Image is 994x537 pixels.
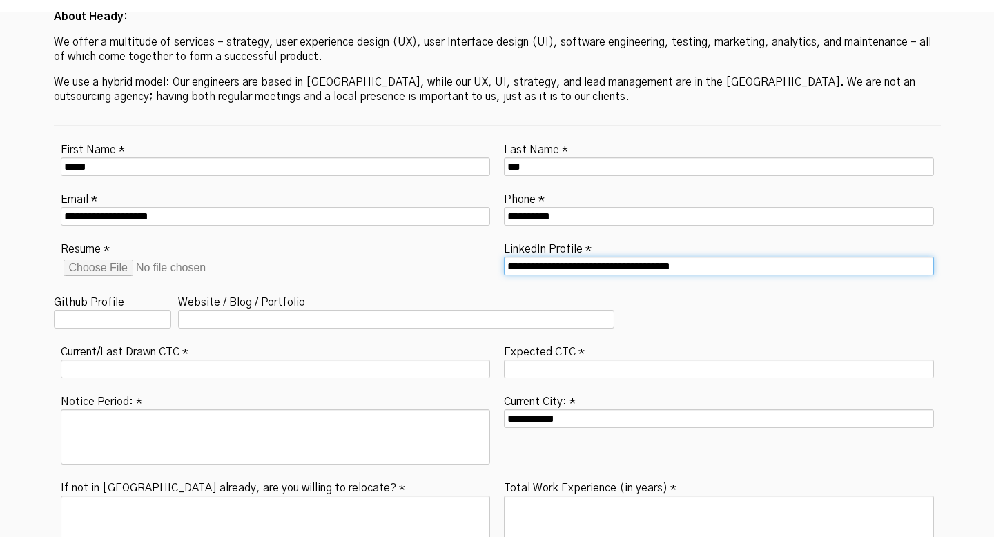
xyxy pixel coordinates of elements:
label: LinkedIn Profile * [504,239,592,257]
label: Phone * [504,189,545,207]
label: Current City: * [504,391,576,409]
p: We use a hybrid model: Our engineers are based in [GEOGRAPHIC_DATA], while our UX, UI, strategy, ... [54,75,941,104]
label: If not in [GEOGRAPHIC_DATA] already, are you willing to relocate? * [61,478,405,496]
p: We offer a multitude of services – strategy, user experience design (UX), user Interface design (... [54,35,941,64]
label: Github Profile [54,292,124,310]
label: First Name * [61,139,125,157]
label: Resume * [61,239,110,257]
label: Website / Blog / Portfolio [178,292,305,310]
label: Total Work Experience (in years) * [504,478,676,496]
label: Last Name * [504,139,568,157]
label: Email * [61,189,97,207]
label: Expected CTC * [504,342,585,360]
label: Current/Last Drawn CTC * [61,342,188,360]
strong: About Heady: [54,11,128,22]
label: Notice Period: * [61,391,142,409]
